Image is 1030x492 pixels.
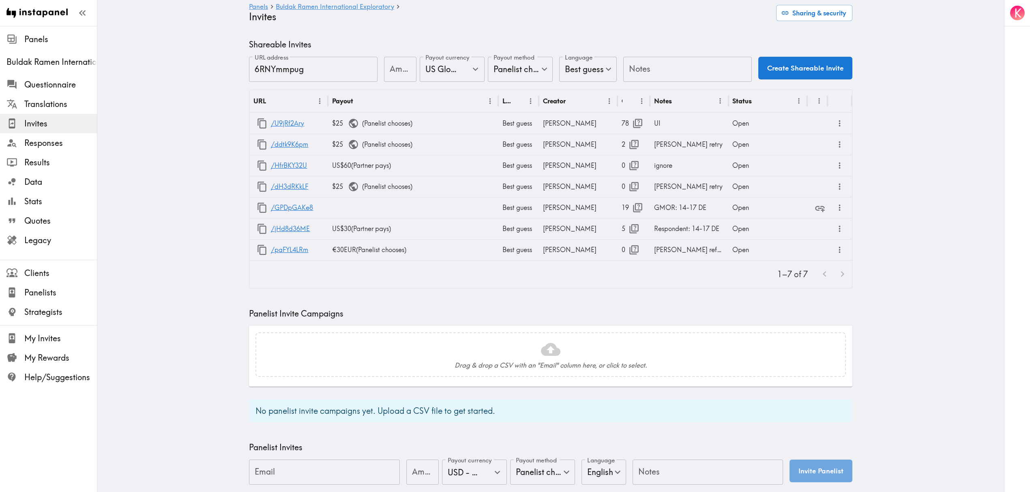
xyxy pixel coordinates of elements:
button: more [833,159,846,172]
span: K [1014,6,1021,20]
div: ( Panelist chooses ) [328,113,498,134]
div: Best guess [498,239,539,260]
div: Panelist chooses [510,460,575,485]
button: more [833,222,846,235]
button: more [833,180,846,193]
div: [PERSON_NAME] [539,134,618,155]
button: Sort [267,95,279,107]
div: 0 [622,176,646,197]
button: more [833,201,846,214]
div: Best guess [498,134,539,155]
span: My Rewards [24,352,97,364]
button: Sort [673,95,685,107]
button: Sort [512,95,525,107]
label: URL address [255,53,289,62]
a: /HfrBKY32U [271,155,307,176]
div: Open [728,197,807,218]
a: /U9jRf2Ary [271,113,304,134]
label: Payout method [516,456,557,465]
div: [PERSON_NAME] [539,218,618,239]
div: Open [728,113,807,134]
div: Open [728,134,807,155]
h5: Panelist Invites [249,442,852,453]
span: Panels [24,34,97,45]
label: Payout currency [448,456,492,465]
span: Panelists [24,287,97,298]
div: 78 [622,113,646,134]
span: Questionnaire [24,79,97,90]
span: $25 [332,182,362,190]
div: [PERSON_NAME] referral [650,239,729,260]
div: [PERSON_NAME] [539,239,618,260]
div: 5 [622,218,646,239]
span: Responses [24,137,97,149]
div: English [582,460,626,485]
div: 0 [622,240,646,260]
span: Invites [24,118,97,129]
div: US$60 ( Partner pays ) [328,155,498,176]
button: Sharing & security [776,5,852,21]
div: Best guess [559,57,617,82]
div: ( Panelist chooses ) [328,134,498,155]
div: Open [728,218,807,239]
button: Sort [566,95,579,107]
span: Data [24,176,97,188]
div: 0 [622,155,646,176]
div: GMOR: 14-17 DE [650,197,729,218]
div: Creator [543,97,566,105]
div: Best guess [498,113,539,134]
div: Open [728,155,807,176]
div: Language [502,97,511,105]
div: URL [253,97,266,105]
div: US$30 ( Partner pays ) [328,218,498,239]
span: Buldak Ramen International Exploratory [6,56,97,68]
div: ignore [650,155,729,176]
button: Open [469,63,482,75]
label: Payout currency [425,53,470,62]
span: My Invites [24,333,97,344]
button: Menu [524,95,537,107]
a: /paFYL4LRm [271,240,308,260]
div: [PERSON_NAME] retry [650,134,729,155]
button: Menu [714,95,727,107]
button: Menu [635,95,648,107]
button: Invite Panelist [790,460,852,482]
div: Payout [332,97,353,105]
div: [PERSON_NAME] retry [650,176,729,197]
a: /dH3dRKkLF [271,176,308,197]
button: Menu [813,95,826,107]
div: ( Panelist chooses ) [328,176,498,197]
span: Clients [24,267,97,279]
span: Legacy [24,235,97,246]
h4: Invites [249,11,770,23]
button: more [833,117,846,130]
div: Opens [622,97,622,105]
a: /jHd8d36ME [271,218,310,239]
div: 2 [622,134,646,155]
h5: Shareable Invites [249,39,852,50]
label: Language [565,53,592,62]
span: Results [24,157,97,168]
div: Panelist chooses [488,57,553,82]
div: Best guess [498,218,539,239]
div: Status [732,97,752,105]
button: Sort [812,95,824,107]
button: Sort [753,95,765,107]
span: Strategists [24,306,97,318]
span: Stats [24,196,97,207]
button: Menu [313,95,326,107]
div: Respondent: 14-17 DE [650,218,729,239]
a: /GPDpGAKe8 [271,197,313,218]
div: Best guess [498,197,539,218]
a: /ddtk9K6pm [271,134,308,155]
span: Help/Suggestions [24,372,97,383]
div: [PERSON_NAME] [539,155,618,176]
div: €30 EUR ( Panelist chooses ) [328,239,498,260]
span: Quotes [24,215,97,227]
p: 1–7 of 7 [777,269,808,280]
div: UI [650,113,729,134]
button: Menu [484,95,496,107]
button: more [833,243,846,257]
button: Menu [603,95,616,107]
